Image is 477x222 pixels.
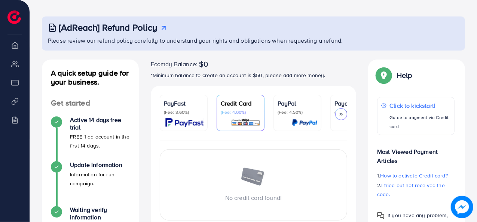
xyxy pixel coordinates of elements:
[380,172,448,179] span: How to activate Credit card?
[48,36,461,45] p: Please review our refund policy carefully to understand your rights and obligations when requesti...
[334,109,374,115] p: (Fee: 1.00%)
[377,69,391,82] img: Popup guide
[164,99,204,108] p: PayFast
[160,193,347,202] p: No credit card found!
[278,109,317,115] p: (Fee: 4.50%)
[165,118,204,127] img: card
[377,171,455,180] p: 1.
[377,181,455,199] p: 2.
[377,182,445,198] span: I tried but not received the code.
[389,113,450,131] p: Guide to payment via Credit card
[7,10,21,24] img: logo
[42,116,139,161] li: Active 14 days free trial
[42,69,139,86] h4: A quick setup guide for your business.
[389,101,450,110] p: Click to kickstart!
[292,118,317,127] img: card
[42,98,139,108] h4: Get started
[70,206,130,221] h4: Waiting verify information
[151,71,357,80] p: *Minimum balance to create an account is $50, please add more money.
[397,71,412,80] p: Help
[278,99,317,108] p: PayPal
[334,99,374,108] p: Payoneer
[453,198,471,216] img: image
[70,116,130,131] h4: Active 14 days free trial
[221,99,260,108] p: Credit Card
[377,212,385,219] img: Popup guide
[70,161,130,168] h4: Update Information
[231,118,260,127] img: card
[377,141,455,165] p: Most Viewed Payment Articles
[70,170,130,188] p: Information for run campaign.
[59,22,158,33] h3: [AdReach] Refund Policy
[42,161,139,206] li: Update Information
[151,60,198,69] span: Ecomdy Balance:
[164,109,204,115] p: (Fee: 3.60%)
[241,168,267,187] img: image
[221,109,260,115] p: (Fee: 4.00%)
[199,60,208,69] span: $0
[70,132,130,150] p: FREE 1 ad account in the first 14 days.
